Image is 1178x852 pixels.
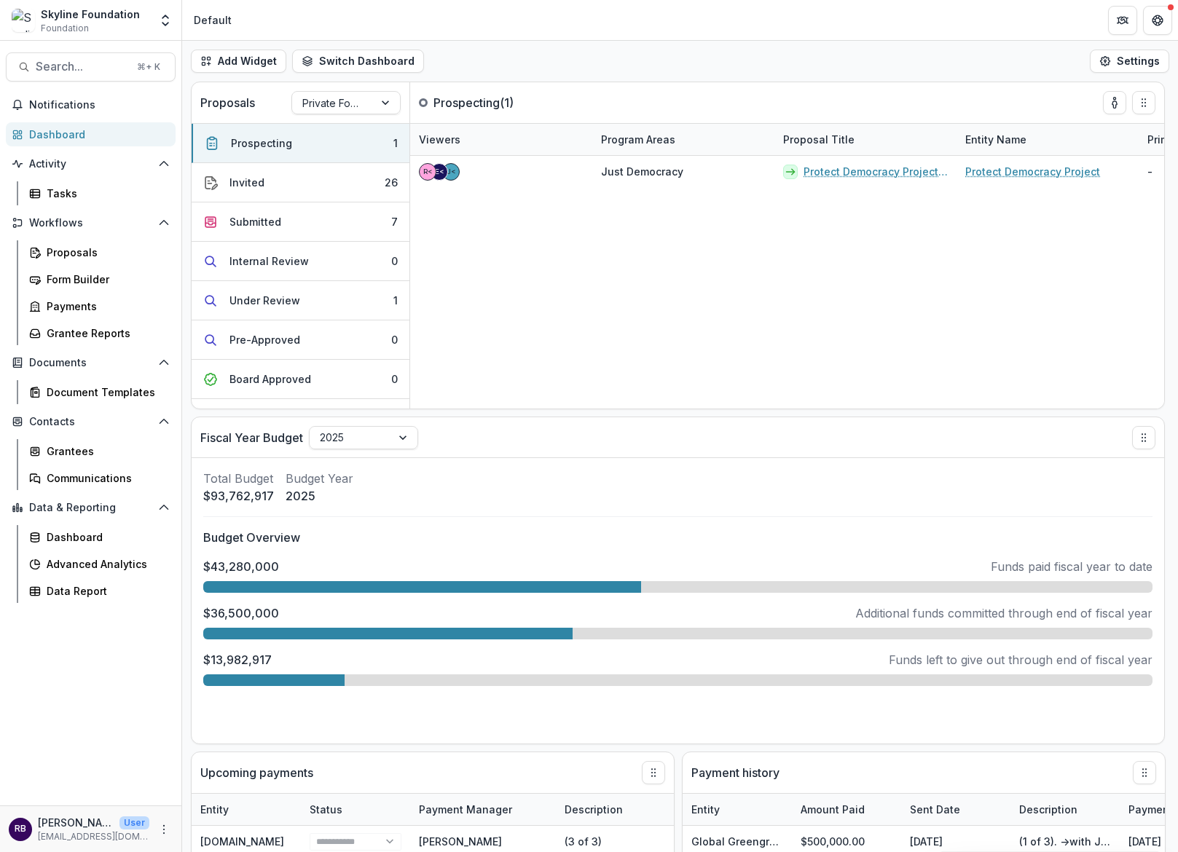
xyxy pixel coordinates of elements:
[393,293,398,308] div: 1
[231,135,292,151] div: Prospecting
[592,124,774,155] div: Program Areas
[957,124,1139,155] div: Entity Name
[1143,6,1172,35] button: Get Help
[191,50,286,73] button: Add Widget
[6,52,176,82] button: Search...
[556,802,632,817] div: Description
[6,410,176,433] button: Open Contacts
[29,99,170,111] span: Notifications
[29,416,152,428] span: Contacts
[23,466,176,490] a: Communications
[47,272,164,287] div: Form Builder
[665,794,774,825] div: Sent Date
[15,824,26,834] div: Rose Brookhouse
[957,132,1035,147] div: Entity Name
[6,152,176,175] button: Open Activity
[23,267,176,291] a: Form Builder
[301,794,410,825] div: Status
[47,186,164,201] div: Tasks
[774,124,957,155] div: Proposal Title
[23,380,176,404] a: Document Templates
[665,802,733,817] div: Sent Date
[29,357,152,369] span: Documents
[393,135,398,151] div: 1
[36,60,128,74] span: Search...
[965,164,1100,179] a: Protect Democracy Project
[229,253,309,269] div: Internal Review
[447,168,456,175] div: Jenny Montoya <jenny@skylinefoundation.org>
[385,175,398,190] div: 26
[301,802,351,817] div: Status
[391,371,398,387] div: 0
[155,821,173,838] button: More
[435,168,444,175] div: Eddie Whitfield <eddie@skylinefoundation.org>
[203,558,279,575] p: $43,280,000
[41,22,89,35] span: Foundation
[38,830,149,843] p: [EMAIL_ADDRESS][DOMAIN_NAME]
[292,50,424,73] button: Switch Dashboard
[6,496,176,519] button: Open Data & Reporting
[410,802,521,817] div: Payment Manager
[804,164,948,179] a: Protect Democracy Project - 2025 - New Application
[29,158,152,170] span: Activity
[192,794,301,825] div: Entity
[229,214,281,229] div: Submitted
[41,7,140,22] div: Skyline Foundation
[192,320,409,360] button: Pre-Approved0
[1090,50,1169,73] button: Settings
[1132,426,1155,449] button: Drag
[410,124,592,155] div: Viewers
[286,487,353,505] p: 2025
[1010,794,1120,825] div: Description
[203,487,274,505] p: $93,762,917
[1147,164,1153,179] span: -
[47,443,164,459] div: Grantees
[203,529,1153,546] p: Budget Overview
[192,802,237,817] div: Entity
[23,525,176,549] a: Dashboard
[1108,6,1137,35] button: Partners
[901,802,969,817] div: Sent Date
[47,529,164,545] div: Dashboard
[642,761,665,784] button: Drag
[1132,91,1155,114] button: Drag
[592,132,684,147] div: Program Areas
[391,214,398,229] div: 7
[691,764,780,781] p: Payment history
[203,651,272,668] p: $13,982,917
[155,6,176,35] button: Open entity switcher
[29,502,152,514] span: Data & Reporting
[556,794,665,825] div: Description
[691,835,839,848] a: Global Greengrants Fund Inc
[855,604,1153,622] p: Additional funds committed through end of fiscal year
[192,281,409,320] button: Under Review1
[229,293,300,308] div: Under Review
[1019,834,1111,849] div: (1 of 3). ->with July payment date
[901,794,1010,825] div: Sent Date
[229,175,264,190] div: Invited
[47,384,164,400] div: Document Templates
[391,332,398,347] div: 0
[192,360,409,399] button: Board Approved0
[792,794,901,825] div: Amount Paid
[683,794,792,825] div: Entity
[601,164,683,179] span: Just Democracy
[565,834,602,849] div: (3 of 3)
[6,122,176,146] a: Dashboard
[47,470,164,486] div: Communications
[792,802,873,817] div: Amount Paid
[134,59,163,75] div: ⌘ + K
[38,815,114,830] p: [PERSON_NAME]
[23,321,176,345] a: Grantee Reports
[12,9,35,32] img: Skyline Foundation
[200,94,255,111] p: Proposals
